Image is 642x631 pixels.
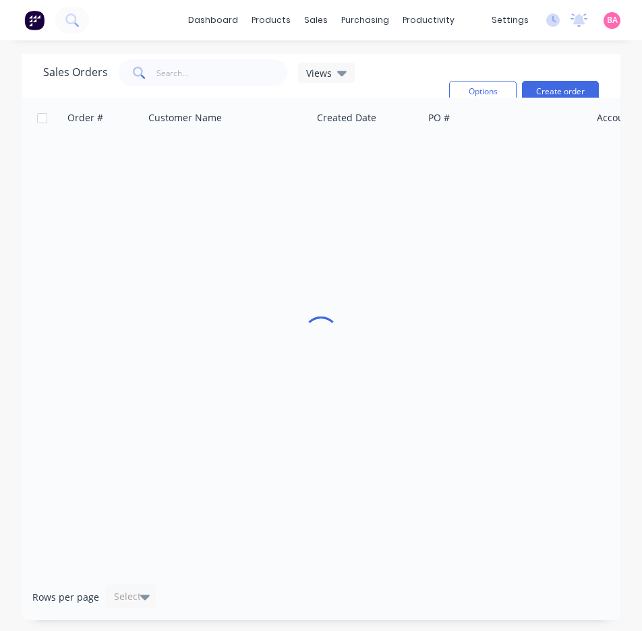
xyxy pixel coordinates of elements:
img: Factory [24,10,45,30]
div: settings [485,10,535,30]
div: purchasing [334,10,396,30]
div: PO # [428,111,450,125]
div: products [245,10,297,30]
div: Order # [67,111,103,125]
span: Views [306,66,332,80]
button: Create order [522,81,599,102]
input: Search... [156,59,288,86]
div: productivity [396,10,461,30]
div: Select... [114,590,149,603]
span: Rows per page [32,591,99,604]
div: sales [297,10,334,30]
div: Customer Name [148,111,222,125]
span: BA [607,14,618,26]
div: Created Date [317,111,376,125]
a: dashboard [181,10,245,30]
h1: Sales Orders [43,66,108,79]
button: Options [449,81,517,102]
